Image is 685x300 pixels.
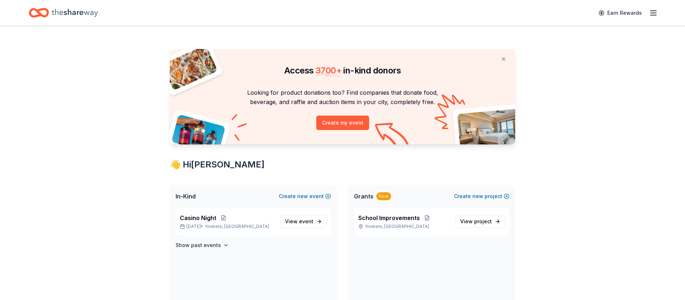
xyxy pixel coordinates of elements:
[170,159,515,170] div: 👋 Hi [PERSON_NAME]
[279,192,331,201] button: Createnewevent
[176,192,196,201] span: In-Kind
[358,224,450,229] p: Yonkers, [GEOGRAPHIC_DATA]
[176,241,229,250] button: Show past events
[180,224,275,229] p: [DATE] •
[176,241,221,250] h4: Show past events
[297,192,308,201] span: new
[178,88,507,107] p: Looking for product donations too? Find companies that donate food, beverage, and raffle and auct...
[454,192,509,201] button: Createnewproject
[472,192,483,201] span: new
[316,65,341,76] span: 3700 +
[280,215,327,228] a: View event
[205,224,269,229] span: Yonkers, [GEOGRAPHIC_DATA]
[460,217,492,226] span: View
[316,116,369,130] button: Create my event
[594,6,646,19] a: Earn Rewards
[455,215,505,228] a: View project
[299,218,313,224] span: event
[376,192,391,200] div: New
[162,45,218,91] img: Pizza
[474,218,492,224] span: project
[358,214,420,222] span: School Improvements
[29,4,98,21] a: Home
[354,192,373,201] span: Grants
[375,123,411,150] img: Curvy arrow
[284,65,401,76] span: Access in-kind donors
[285,217,313,226] span: View
[180,214,216,222] span: Casino Night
